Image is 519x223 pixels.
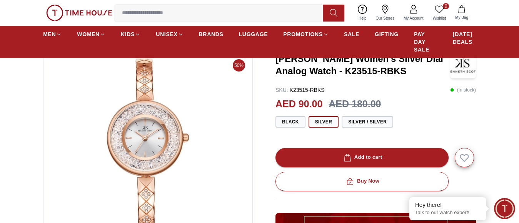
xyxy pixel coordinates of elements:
img: Kenneth Scott Women's Silver Dial Analog Watch - K23515-RBKS [450,52,476,78]
a: Our Stores [371,3,399,23]
span: LUGGAGE [239,30,268,38]
span: UNISEX [156,30,177,38]
a: PROMOTIONS [283,27,329,41]
span: Wishlist [430,15,449,21]
a: BRANDS [199,27,224,41]
a: 0Wishlist [428,3,451,23]
span: SALE [344,30,359,38]
a: SALE [344,27,359,41]
span: PAY DAY SALE [414,30,437,53]
a: UNISEX [156,27,183,41]
a: KIDS [121,27,140,41]
p: K23515-RBKS [275,86,325,94]
span: KIDS [121,30,135,38]
div: Buy Now [345,177,379,186]
span: 0 [443,3,449,9]
a: MEN [43,27,62,41]
div: Add to cart [342,153,382,162]
a: Help [354,3,371,23]
a: LUGGAGE [239,27,268,41]
p: Talk to our watch expert! [415,210,481,216]
span: [DATE] DEALS [453,30,476,46]
button: Buy Now [275,172,449,191]
a: [DATE] DEALS [453,27,476,49]
h3: AED 180.00 [329,97,381,111]
span: Our Stores [373,15,397,21]
div: Chat Widget [494,198,515,219]
button: Silver / Silver [342,116,393,128]
h3: [PERSON_NAME] Women's Silver Dial Analog Watch - K23515-RBKS [275,53,450,77]
span: MEN [43,30,56,38]
span: My Account [401,15,427,21]
button: Silver [309,116,339,128]
a: WOMEN [77,27,105,41]
span: WOMEN [77,30,100,38]
span: PROMOTIONS [283,30,323,38]
span: My Bag [452,15,471,20]
span: SKU : [275,87,288,93]
span: 50% [233,59,245,72]
a: PAY DAY SALE [414,27,437,57]
div: Hey there! [415,201,481,209]
button: My Bag [451,4,473,22]
img: ... [46,5,112,21]
button: Black [275,116,305,128]
h2: AED 90.00 [275,97,322,111]
span: Help [355,15,370,21]
a: GIFTING [375,27,399,41]
span: BRANDS [199,30,224,38]
button: Add to cart [275,148,449,167]
p: ( In stock ) [450,86,476,94]
span: GIFTING [375,30,399,38]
